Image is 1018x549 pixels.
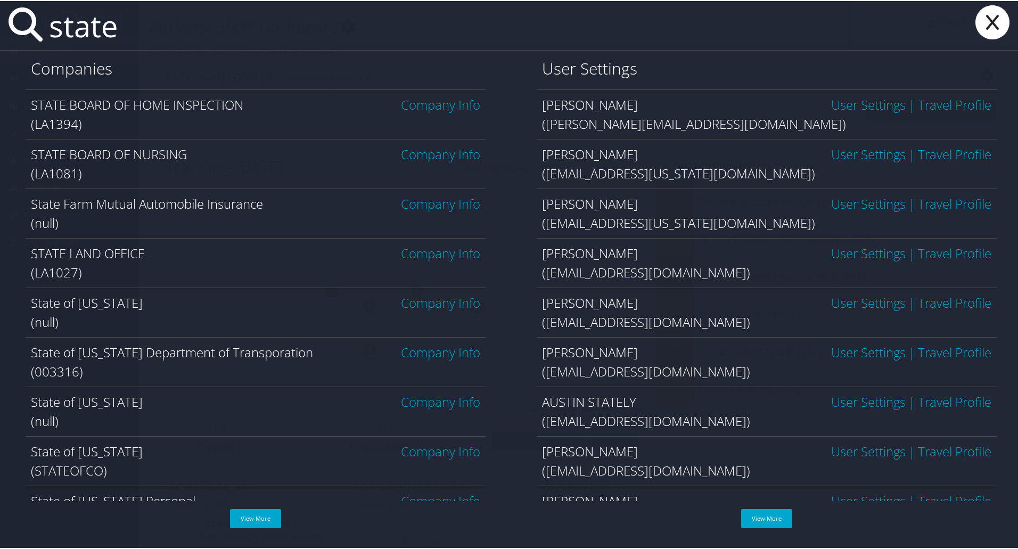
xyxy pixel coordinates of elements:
[401,342,480,360] a: Company Info
[31,292,480,312] div: State of [US_STATE]
[542,293,638,310] span: [PERSON_NAME]
[31,113,480,133] div: (LA1394)
[542,194,638,211] span: [PERSON_NAME]
[542,56,991,79] h1: User Settings
[542,361,991,380] div: ([EMAIL_ADDRESS][DOMAIN_NAME])
[31,491,195,509] span: State of [US_STATE] Personal
[906,243,918,261] span: |
[401,95,480,112] a: Company Info
[831,392,906,409] a: User Settings
[918,95,991,112] a: View OBT Profile
[401,392,480,409] a: Company Info
[31,411,480,430] div: (null)
[31,212,480,232] div: (null)
[918,243,991,261] a: View OBT Profile
[918,144,991,162] a: View OBT Profile
[542,262,991,281] div: ([EMAIL_ADDRESS][DOMAIN_NAME])
[906,293,918,310] span: |
[906,342,918,360] span: |
[542,312,991,331] div: ([EMAIL_ADDRESS][DOMAIN_NAME])
[542,243,638,261] span: [PERSON_NAME]
[918,441,991,459] a: View OBT Profile
[918,392,991,409] a: View OBT Profile
[31,441,143,459] span: State of [US_STATE]
[31,391,480,411] div: State of [US_STATE]
[542,392,636,409] span: AUSTIN STATELY
[542,163,991,182] div: ([EMAIL_ADDRESS][US_STATE][DOMAIN_NAME])
[906,392,918,409] span: |
[542,441,638,459] span: [PERSON_NAME]
[831,491,906,509] a: User Settings
[906,441,918,459] span: |
[906,144,918,162] span: |
[741,508,792,527] a: View More
[31,312,480,331] div: (null)
[542,411,991,430] div: ([EMAIL_ADDRESS][DOMAIN_NAME])
[918,491,991,509] a: View OBT Profile
[31,144,187,162] span: STATE BOARD OF NURSING
[401,441,480,459] a: Company Info
[831,95,906,112] a: User Settings
[831,243,906,261] a: User Settings
[542,342,638,360] span: [PERSON_NAME]
[918,194,991,211] a: View OBT Profile
[831,144,906,162] a: User Settings
[401,491,480,509] a: Company Info
[230,508,281,527] a: View More
[542,212,991,232] div: ([EMAIL_ADDRESS][US_STATE][DOMAIN_NAME])
[31,163,480,182] div: (LA1081)
[918,342,991,360] a: View OBT Profile
[831,194,906,211] a: User Settings
[31,56,480,79] h1: Companies
[401,293,480,310] a: Company Info
[542,95,638,112] span: [PERSON_NAME]
[906,491,918,509] span: |
[831,293,906,310] a: User Settings
[31,262,480,281] div: (LA1027)
[542,113,991,133] div: ([PERSON_NAME][EMAIL_ADDRESS][DOMAIN_NAME])
[31,361,480,380] div: (003316)
[542,144,638,162] span: [PERSON_NAME]
[31,193,480,212] div: State Farm Mutual Automobile Insurance
[542,460,991,479] div: ([EMAIL_ADDRESS][DOMAIN_NAME])
[542,491,638,509] span: [PERSON_NAME]
[31,95,243,112] span: STATE BOARD OF HOME INSPECTION
[918,293,991,310] a: View OBT Profile
[401,194,480,211] a: Company Info
[31,243,145,261] span: STATE LAND OFFICE
[401,144,480,162] a: Company Info
[31,342,313,360] span: State of [US_STATE] Department of Transporation
[31,460,480,479] div: (STATEOFCO)
[831,342,906,360] a: User Settings
[906,95,918,112] span: |
[831,441,906,459] a: User Settings
[906,194,918,211] span: |
[401,243,480,261] a: Company Info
